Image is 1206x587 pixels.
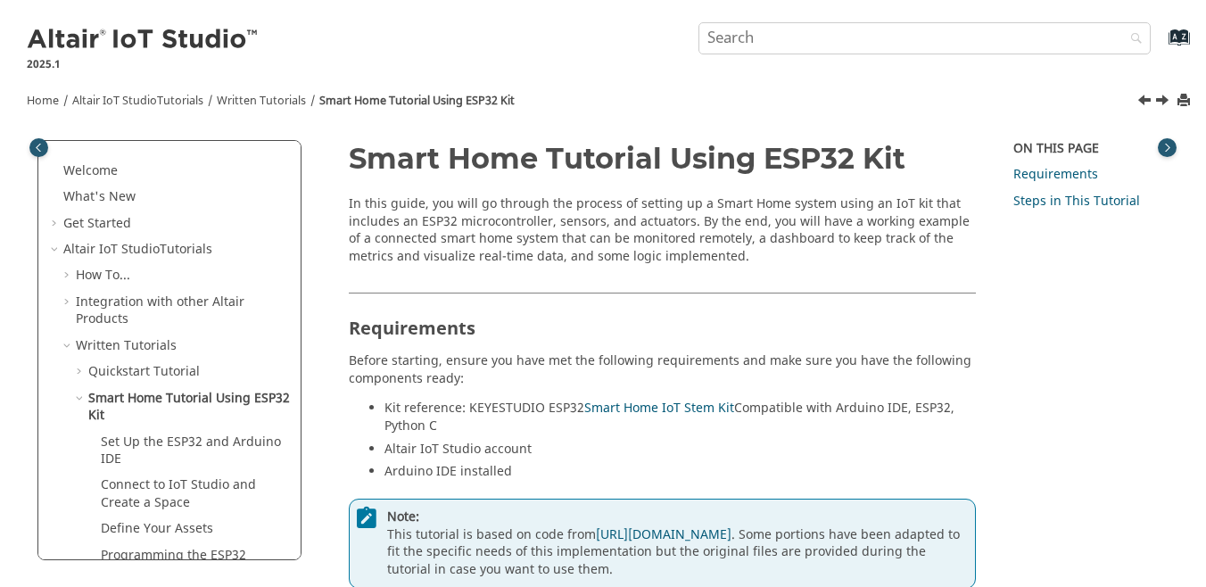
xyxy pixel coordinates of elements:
[72,93,157,109] span: Altair IoT Studio
[49,241,63,259] span: Collapse Altair IoT StudioTutorials
[319,93,515,109] a: Smart Home Tutorial Using ESP32 Kit
[1013,140,1169,158] div: On this page
[76,266,130,285] a: How To...
[584,399,734,418] a: Smart Home IoT Stem Kit
[27,56,260,72] p: 2025.1
[74,363,88,381] span: Expand Quickstart Tutorial
[101,475,256,512] a: Connect to IoT Studio and Create a Space
[349,352,976,387] p: Before starting, ensure you have met the following requirements and make sure you have the follow...
[72,93,203,109] a: Altair IoT StudioTutorials
[1157,92,1171,113] a: Next topic: Set Up the ESP32 and Arduino IDE
[88,389,290,426] a: Smart Home Tutorial Using ESP32 Kit
[63,187,136,206] a: What's New
[62,337,76,355] span: Collapse Written Tutorials
[101,546,246,565] a: Programming the ESP32
[1139,92,1153,113] a: Previous topic: Create a User Function to Automate the Process
[349,143,976,174] h1: Smart Home Tutorial Using ESP32 Kit
[62,293,76,311] span: Expand Integration with other Altair Products
[27,93,59,109] a: Home
[1140,37,1180,55] a: Go to index terms page
[1107,22,1157,57] button: Search
[49,215,63,233] span: Expand Get Started
[63,240,160,259] span: Altair IoT Studio
[76,336,177,355] a: Written Tutorials
[1178,89,1193,113] button: Print this page
[1158,138,1177,157] button: Toggle topic table of content
[74,390,88,408] span: Collapse Smart Home Tutorial Using ESP32 Kit
[63,161,118,180] a: Welcome
[384,463,976,486] li: Arduino IDE installed
[101,433,281,469] a: Set Up the ESP32 and Arduino IDE
[384,400,976,440] li: Kit reference: KEYESTUDIO ESP32 Compatible with Arduino IDE, ESP32, Python C
[349,293,976,347] h2: Requirements
[63,214,131,233] a: Get Started
[27,26,260,54] img: Altair IoT Studio
[217,93,306,109] a: Written Tutorials
[88,362,200,381] a: Quickstart Tutorial
[384,441,976,464] li: Altair IoT Studio account
[62,267,76,285] span: Expand How To...
[76,293,244,329] a: Integration with other Altair Products
[29,138,48,157] button: Toggle publishing table of content
[63,240,212,259] a: Altair IoT StudioTutorials
[596,525,731,544] a: [URL][DOMAIN_NAME]
[698,22,1151,54] input: Search query
[349,195,976,265] p: In this guide, you will go through the process of setting up a Smart Home system using an IoT kit...
[387,508,969,526] span: Note:
[101,519,213,538] a: Define Your Assets
[1013,192,1140,211] a: Steps in This Tutorial
[1013,165,1098,184] a: Requirements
